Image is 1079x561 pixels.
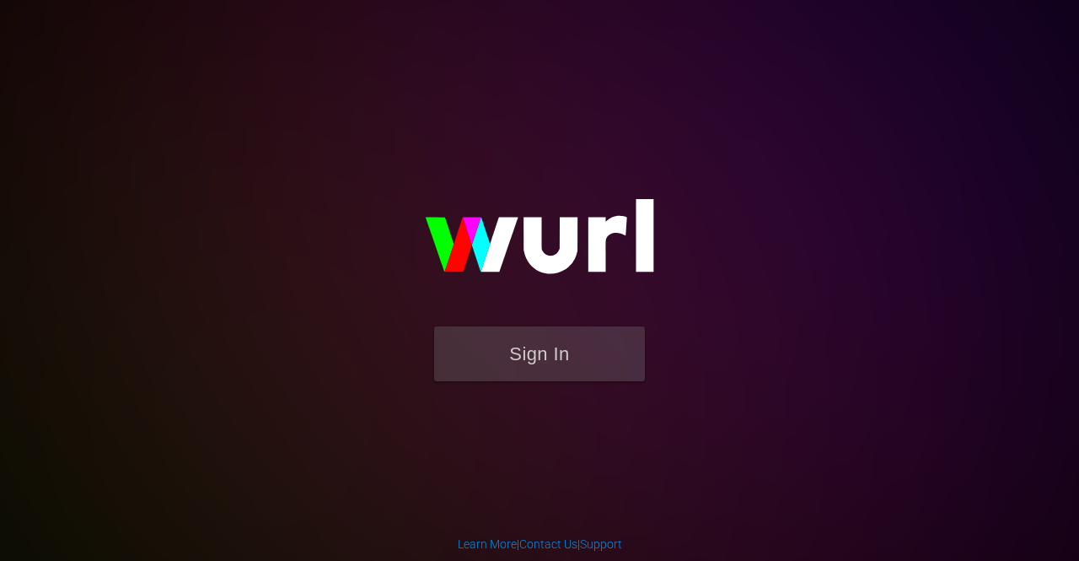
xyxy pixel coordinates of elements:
[519,537,577,551] a: Contact Us
[458,536,622,553] div: | |
[434,326,645,381] button: Sign In
[371,163,708,326] img: wurl-logo-on-black-223613ac3d8ba8fe6dc639794a292ebdb59501304c7dfd60c99c58986ef67473.svg
[458,537,517,551] a: Learn More
[580,537,622,551] a: Support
